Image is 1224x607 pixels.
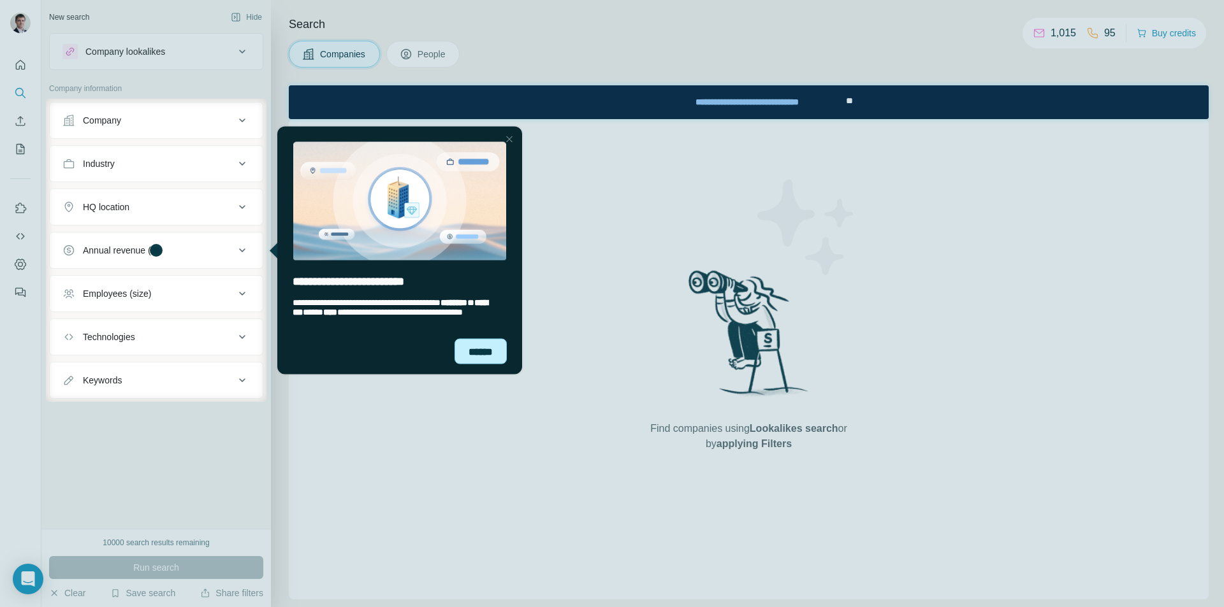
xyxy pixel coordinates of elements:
button: Company [50,105,263,136]
div: HQ location [83,201,129,213]
button: Employees (size) [50,278,263,309]
div: Company [83,114,121,127]
iframe: Tooltip [266,124,525,377]
button: Annual revenue ($) [50,235,263,266]
button: Keywords [50,365,263,396]
div: Keywords [83,374,122,387]
div: Watch our October Product update [371,3,546,31]
div: Employees (size) [83,287,151,300]
button: Technologies [50,322,263,352]
div: Technologies [83,331,135,343]
div: Industry [83,157,115,170]
button: Industry [50,148,263,179]
div: Annual revenue ($) [83,244,159,257]
button: HQ location [50,192,263,222]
